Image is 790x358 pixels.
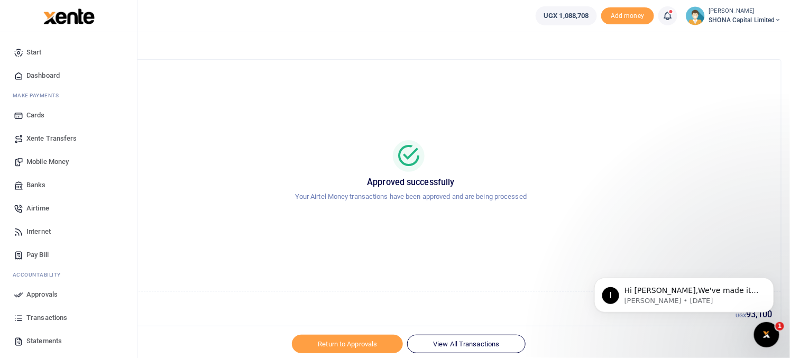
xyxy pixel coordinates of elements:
[21,271,61,279] span: countability
[407,335,525,353] a: View All Transactions
[26,180,46,190] span: Banks
[49,309,736,320] h5: 1
[8,306,128,329] a: Transactions
[776,322,784,331] span: 1
[26,313,67,323] span: Transactions
[26,203,49,214] span: Airtime
[26,289,58,300] span: Approvals
[26,70,60,81] span: Dashboard
[709,7,782,16] small: [PERSON_NAME]
[8,267,128,283] li: Ac
[26,47,42,58] span: Start
[26,133,77,144] span: Xente Transfers
[26,157,69,167] span: Mobile Money
[26,110,45,121] span: Cards
[26,226,51,237] span: Internet
[8,283,128,306] a: Approvals
[601,7,654,25] li: Toup your wallet
[578,255,790,329] iframe: Intercom notifications message
[544,11,589,21] span: UGX 1,088,708
[601,7,654,25] span: Add money
[8,329,128,353] a: Statements
[8,243,128,267] a: Pay Bill
[601,11,654,19] a: Add money
[8,173,128,197] a: Banks
[49,296,736,307] p: Total Transactions
[8,87,128,104] li: M
[26,250,49,260] span: Pay Bill
[754,322,779,347] iframe: Intercom live chat
[292,335,403,353] a: Return to Approvals
[531,6,601,25] li: Wallet ballance
[18,91,59,99] span: ake Payments
[53,191,768,203] p: Your Airtel Money transactions have been approved and are being processed
[536,6,596,25] a: UGX 1,088,708
[686,6,705,25] img: profile-user
[26,336,62,346] span: Statements
[8,197,128,220] a: Airtime
[8,220,128,243] a: Internet
[8,127,128,150] a: Xente Transfers
[42,12,95,20] a: logo-small logo-large logo-large
[709,15,782,25] span: SHONA Capital Limited
[8,150,128,173] a: Mobile Money
[53,177,768,188] h5: Approved successfully
[8,41,128,64] a: Start
[8,104,128,127] a: Cards
[8,64,128,87] a: Dashboard
[43,8,95,24] img: logo-large
[686,6,782,25] a: profile-user [PERSON_NAME] SHONA Capital Limited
